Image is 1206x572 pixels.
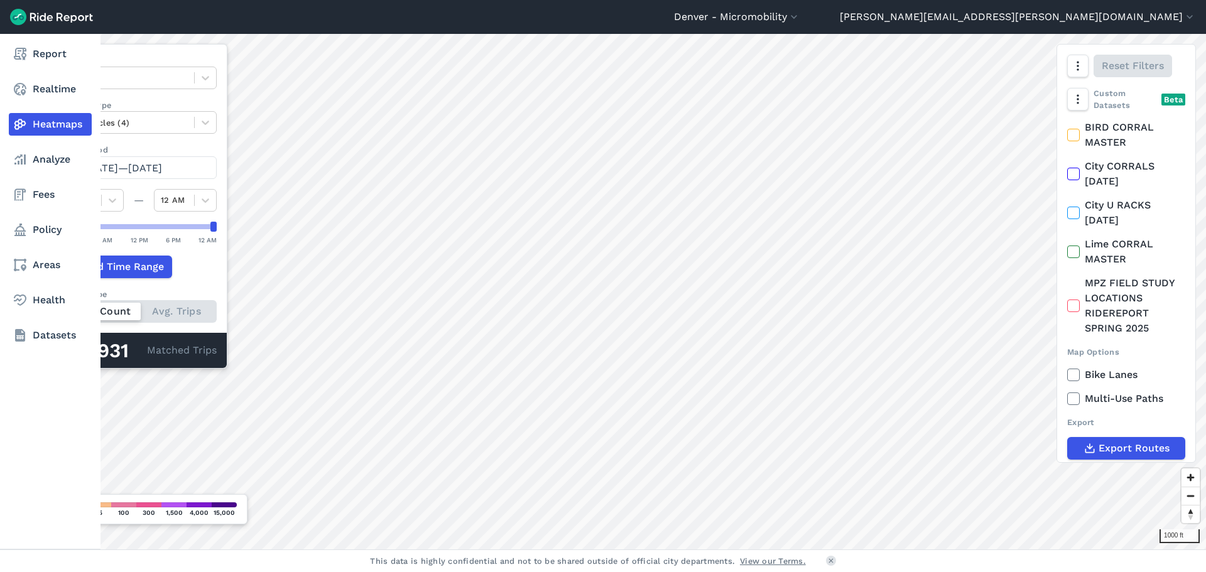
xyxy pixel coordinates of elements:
div: Matched Trips [51,333,227,368]
button: Add Time Range [61,256,172,278]
span: Reset Filters [1102,58,1164,73]
label: City CORRALS [DATE] [1067,159,1185,189]
a: Realtime [9,78,92,100]
button: [PERSON_NAME][EMAIL_ADDRESS][PERSON_NAME][DOMAIN_NAME] [840,9,1196,24]
img: Ride Report [10,9,93,25]
div: Map Options [1067,346,1185,358]
div: 12 AM [198,234,217,246]
div: Export [1067,416,1185,428]
div: Count Type [61,288,217,300]
label: MPZ FIELD STUDY LOCATIONS RIDEREPORT SPRING 2025 [1067,276,1185,336]
button: Zoom in [1182,468,1200,487]
label: Vehicle Type [61,99,217,111]
span: Add Time Range [84,259,164,274]
div: — [124,193,154,208]
label: Bike Lanes [1067,367,1185,382]
label: Multi-Use Paths [1067,391,1185,406]
label: Lime CORRAL MASTER [1067,237,1185,267]
a: Health [9,289,92,311]
div: 6 PM [166,234,181,246]
a: Areas [9,254,92,276]
a: Datasets [9,324,92,347]
a: Heatmaps [9,113,92,136]
button: Denver - Micromobility [674,9,800,24]
a: Report [9,43,92,65]
div: 701,931 [61,343,147,359]
div: Beta [1161,94,1185,105]
label: Data Type [61,55,217,67]
label: City U RACKS [DATE] [1067,198,1185,228]
a: View our Terms. [740,555,806,567]
label: Data Period [61,144,217,156]
a: Fees [9,183,92,206]
button: Export Routes [1067,437,1185,460]
div: 12 PM [131,234,148,246]
label: BIRD CORRAL MASTER [1067,120,1185,150]
button: [DATE]—[DATE] [61,156,217,179]
div: 1000 ft [1160,529,1200,543]
div: 6 AM [97,234,112,246]
button: Reset Filters [1094,55,1172,77]
button: Zoom out [1182,487,1200,505]
canvas: Map [40,34,1206,549]
div: Custom Datasets [1067,87,1185,111]
a: Policy [9,219,92,241]
span: [DATE]—[DATE] [84,162,162,174]
a: Analyze [9,148,92,171]
button: Reset bearing to north [1182,505,1200,523]
span: Export Routes [1099,441,1170,456]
